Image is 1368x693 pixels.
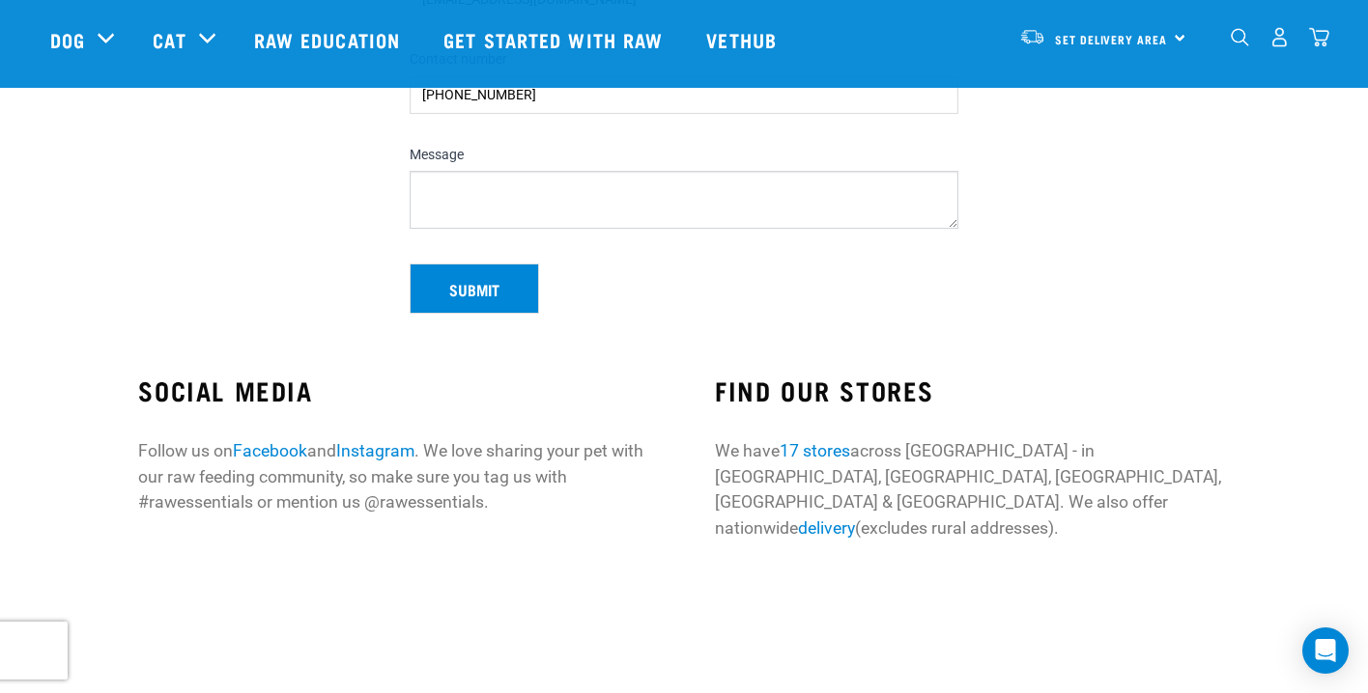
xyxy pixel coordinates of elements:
[336,441,414,460] a: Instagram
[1302,627,1349,674] div: Open Intercom Messenger
[138,438,653,514] p: Follow us on and . We love sharing your pet with our raw feeding community, so make sure you tag ...
[780,441,850,460] a: 17 stores
[1231,28,1249,46] img: home-icon-1@2x.png
[715,438,1230,541] p: We have across [GEOGRAPHIC_DATA] - in [GEOGRAPHIC_DATA], [GEOGRAPHIC_DATA], [GEOGRAPHIC_DATA], [G...
[715,375,1230,405] h3: FIND OUR STORES
[424,1,687,78] a: Get started with Raw
[798,518,855,538] a: delivery
[233,441,307,460] a: Facebook
[138,375,653,405] h3: SOCIAL MEDIA
[153,25,185,54] a: Cat
[1269,27,1290,47] img: user.png
[1055,36,1167,42] span: Set Delivery Area
[410,147,958,164] label: Message
[1019,28,1045,45] img: van-moving.png
[410,263,539,314] button: Submit
[687,1,801,78] a: Vethub
[50,25,85,54] a: Dog
[1309,27,1329,47] img: home-icon@2x.png
[235,1,424,78] a: Raw Education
